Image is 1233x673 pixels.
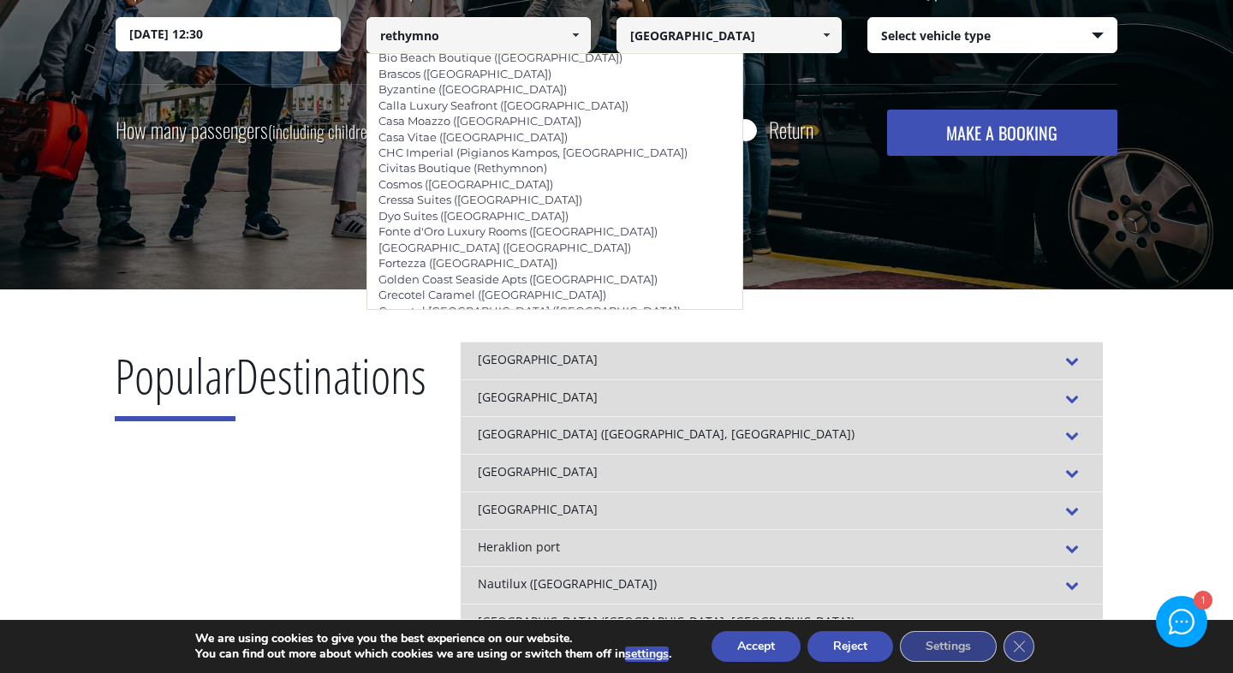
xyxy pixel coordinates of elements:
div: 1 [1193,592,1211,610]
div: [GEOGRAPHIC_DATA] [461,342,1103,379]
button: Close GDPR Cookie Banner [1004,631,1034,662]
label: How many passengers ? [116,110,388,152]
div: [GEOGRAPHIC_DATA] [461,454,1103,491]
a: Fonte d'Oro Luxury Rooms ([GEOGRAPHIC_DATA]) [367,219,669,243]
span: Select vehicle type [868,18,1117,54]
div: Nautilux ([GEOGRAPHIC_DATA]) [461,566,1103,604]
a: Calla Luxury Seafront ([GEOGRAPHIC_DATA]) [367,93,640,117]
a: Show All Items [562,17,590,53]
input: Select pickup location [366,17,592,53]
span: Popular [115,342,235,421]
button: Accept [712,631,801,662]
button: settings [625,646,669,662]
a: [GEOGRAPHIC_DATA] ([GEOGRAPHIC_DATA]) [367,235,642,259]
div: Heraklion port [461,529,1103,567]
a: Show All Items [812,17,840,53]
a: Civitas Boutique (Rethymnon) [367,156,558,180]
div: [GEOGRAPHIC_DATA] ([GEOGRAPHIC_DATA], [GEOGRAPHIC_DATA]) [461,416,1103,454]
small: (including children) [268,118,378,144]
a: Fortezza ([GEOGRAPHIC_DATA]) [367,251,569,275]
a: Grecotel Caramel ([GEOGRAPHIC_DATA]) [367,283,617,307]
a: Dyo Suites ([GEOGRAPHIC_DATA]) [367,204,580,228]
a: Cosmos ([GEOGRAPHIC_DATA]) [367,172,564,196]
h2: Destinations [115,342,426,434]
div: [GEOGRAPHIC_DATA] [461,379,1103,417]
label: Return [769,119,813,140]
a: Golden Coast Seaside Apts ([GEOGRAPHIC_DATA]) [367,267,669,291]
div: [GEOGRAPHIC_DATA] [461,491,1103,529]
a: Cressa Suites ([GEOGRAPHIC_DATA]) [367,188,593,211]
a: Byzantine ([GEOGRAPHIC_DATA]) [367,77,578,101]
input: Select drop-off location [616,17,842,53]
p: You can find out more about which cookies we are using or switch them off in . [195,646,671,662]
a: CHC Imperial (Pigianos Kampos, [GEOGRAPHIC_DATA]) [367,140,699,164]
a: Bio Beach Boutique ([GEOGRAPHIC_DATA]) [367,45,634,69]
button: Reject [807,631,893,662]
button: Settings [900,631,997,662]
button: MAKE A BOOKING [887,110,1117,156]
div: [GEOGRAPHIC_DATA] ([GEOGRAPHIC_DATA], [GEOGRAPHIC_DATA]) [461,604,1103,641]
a: Brascos ([GEOGRAPHIC_DATA]) [367,62,563,86]
a: Casa Vitae ([GEOGRAPHIC_DATA]) [367,125,579,149]
p: We are using cookies to give you the best experience on our website. [195,631,671,646]
a: Casa Moazzo ([GEOGRAPHIC_DATA]) [367,109,593,133]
